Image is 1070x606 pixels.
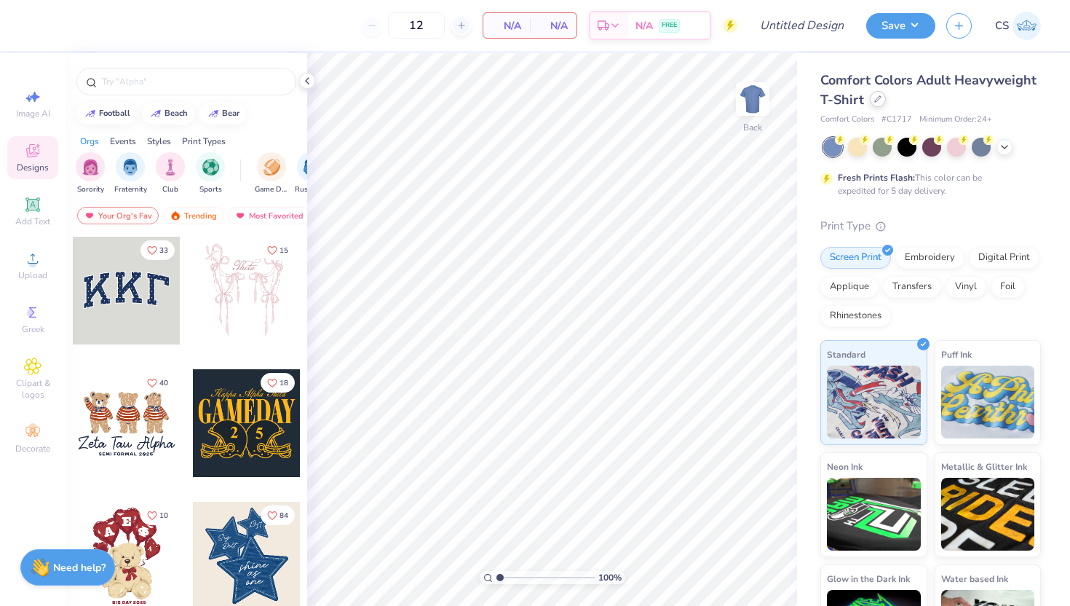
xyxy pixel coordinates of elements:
[539,18,568,34] span: N/A
[635,18,653,34] span: N/A
[159,512,168,519] span: 10
[122,159,138,176] img: Fraternity Image
[140,240,175,260] button: Like
[820,276,879,298] div: Applique
[280,512,288,519] span: 84
[827,347,865,362] span: Standard
[76,152,105,195] button: filter button
[22,323,44,335] span: Greek
[110,135,136,148] div: Events
[142,103,194,125] button: beach
[881,114,912,126] span: # C1717
[748,11,855,40] input: Untitled Design
[159,379,168,387] span: 40
[295,152,328,195] button: filter button
[77,207,159,224] div: Your Org's Fav
[15,443,50,454] span: Decorate
[140,505,175,525] button: Like
[182,135,226,148] div: Print Types
[100,74,287,89] input: Try "Alpha"
[280,379,288,387] span: 18
[969,247,1039,269] div: Digital Print
[207,109,219,118] img: trend_line.gif
[84,109,96,118] img: trend_line.gif
[150,109,162,118] img: trend_line.gif
[76,152,105,195] div: filter for Sorority
[165,109,188,117] div: beach
[304,159,320,176] img: Rush & Bid Image
[388,12,445,39] input: – –
[738,84,767,114] img: Back
[263,159,280,176] img: Game Day Image
[995,17,1009,34] span: CS
[199,184,222,195] span: Sports
[941,478,1035,551] img: Metallic & Glitter Ink
[946,276,986,298] div: Vinyl
[140,373,175,393] button: Like
[199,103,246,125] button: bear
[99,109,130,117] div: football
[162,184,178,195] span: Club
[234,210,246,221] img: most_fav.gif
[202,159,219,176] img: Sports Image
[156,152,185,195] button: filter button
[18,269,47,281] span: Upload
[827,366,921,438] img: Standard
[80,135,99,148] div: Orgs
[941,459,1027,474] span: Metallic & Glitter Ink
[995,12,1041,40] a: CS
[82,159,99,176] img: Sorority Image
[255,152,288,195] button: filter button
[883,276,941,298] div: Transfers
[820,218,1041,235] div: Print Type
[84,210,95,221] img: most_fav.gif
[598,571,622,584] span: 100 %
[492,18,521,34] span: N/A
[261,505,295,525] button: Like
[196,152,225,195] button: filter button
[15,216,50,227] span: Add Text
[866,13,935,39] button: Save
[261,373,295,393] button: Like
[820,247,891,269] div: Screen Print
[255,184,288,195] span: Game Day
[662,20,677,31] span: FREE
[941,347,972,362] span: Puff Ink
[147,135,171,148] div: Styles
[743,121,762,134] div: Back
[261,240,295,260] button: Like
[895,247,964,269] div: Embroidery
[114,152,147,195] button: filter button
[222,109,239,117] div: bear
[17,162,49,173] span: Designs
[77,184,104,195] span: Sorority
[162,159,178,176] img: Club Image
[820,71,1037,109] span: Comfort Colors Adult Heavyweight T-Shirt
[827,571,910,586] span: Glow in the Dark Ink
[827,459,863,474] span: Neon Ink
[255,152,288,195] div: filter for Game Day
[827,478,921,551] img: Neon Ink
[838,172,915,184] strong: Fresh Prints Flash:
[196,152,225,195] div: filter for Sports
[7,377,58,401] span: Clipart & logos
[114,184,147,195] span: Fraternity
[170,210,181,221] img: trending.gif
[295,184,328,195] span: Rush & Bid
[838,171,1017,197] div: This color can be expedited for 5 day delivery.
[1012,12,1041,40] img: Caley Stein
[163,207,223,224] div: Trending
[159,247,168,254] span: 33
[820,305,891,327] div: Rhinestones
[228,207,310,224] div: Most Favorited
[280,247,288,254] span: 15
[76,103,137,125] button: football
[991,276,1025,298] div: Foil
[295,152,328,195] div: filter for Rush & Bid
[820,114,874,126] span: Comfort Colors
[941,366,1035,438] img: Puff Ink
[919,114,992,126] span: Minimum Order: 24 +
[156,152,185,195] div: filter for Club
[16,108,50,119] span: Image AI
[114,152,147,195] div: filter for Fraternity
